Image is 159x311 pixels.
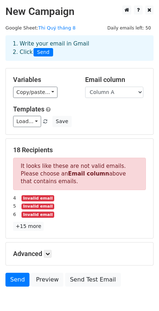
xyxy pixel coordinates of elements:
small: Google Sheet: [5,25,76,31]
h5: 18 Recipients [13,146,146,154]
button: Save [52,116,71,127]
h2: New Campaign [5,5,154,18]
small: Invalid email [21,212,54,218]
p: It looks like these are not valid emails. Please choose an above that contains emails. [13,158,146,190]
h5: Email column [85,76,146,84]
a: +15 more [13,222,44,231]
a: Preview [31,273,63,287]
small: Invalid email [21,195,54,201]
a: Send Test Email [65,273,120,287]
small: Invalid email [21,204,54,210]
div: 1. Write your email in Gmail 2. Click [7,40,152,56]
span: Send [33,48,53,57]
a: Load... [13,116,41,127]
h5: Advanced [13,250,146,258]
a: Daily emails left: 50 [105,25,154,31]
h5: Variables [13,76,74,84]
small: 5 [13,203,16,209]
a: Templates [13,105,44,113]
small: 6 [13,212,16,217]
a: Send [5,273,29,287]
strong: Email column [68,170,109,177]
span: Daily emails left: 50 [105,24,154,32]
a: Thi Quý tháng 8 [38,25,75,31]
small: 4 [13,195,16,201]
iframe: Chat Widget [123,276,159,311]
a: Copy/paste... [13,87,57,98]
